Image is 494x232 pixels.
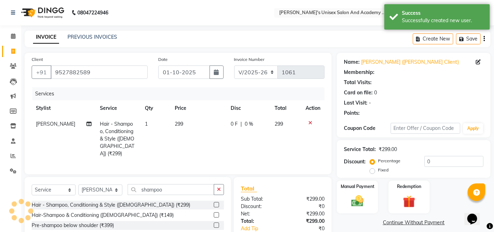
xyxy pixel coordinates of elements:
[236,195,283,203] div: Sub Total:
[344,125,390,132] div: Coupon Code
[234,56,265,63] label: Invoice Number
[344,146,376,153] div: Service Total:
[361,58,459,66] a: [PERSON_NAME] ([PERSON_NAME] Client)
[128,184,214,195] input: Search or Scan
[413,33,453,44] button: Create New
[32,222,114,229] div: Pre-shampoo below shoulder (₹399)
[32,201,190,209] div: Hair - Shampoo, Conditioning & Style ([DEMOGRAPHIC_DATA]) (₹299)
[374,89,377,96] div: 0
[399,194,419,209] img: _gift.svg
[32,87,330,100] div: Services
[402,10,485,17] div: Success
[338,219,489,226] a: Continue Without Payment
[240,120,242,128] span: |
[96,100,141,116] th: Service
[344,89,373,96] div: Card on file:
[68,34,117,40] a: PREVIOUS INVOICES
[456,33,481,44] button: Save
[175,121,183,127] span: 299
[378,167,389,173] label: Fixed
[275,121,283,127] span: 299
[236,203,283,210] div: Discount:
[391,123,460,134] input: Enter Offer / Coupon Code
[77,3,108,23] b: 08047224946
[32,56,43,63] label: Client
[283,195,330,203] div: ₹299.00
[32,212,174,219] div: Hair-Shampoo & Conditioning ([DEMOGRAPHIC_DATA]) (₹149)
[464,204,487,225] iframe: chat widget
[344,69,374,76] div: Membership:
[402,17,485,24] div: Successfully created new user.
[158,56,168,63] label: Date
[100,121,134,157] span: Hair - Shampoo, Conditioning & Style ([DEMOGRAPHIC_DATA]) (₹299)
[18,3,66,23] img: logo
[344,79,372,86] div: Total Visits:
[236,210,283,218] div: Net:
[141,100,171,116] th: Qty
[145,121,148,127] span: 1
[341,183,374,190] label: Manual Payment
[32,65,51,79] button: +91
[347,194,367,208] img: _cash.svg
[344,109,360,117] div: Points:
[36,121,75,127] span: [PERSON_NAME]
[33,31,59,44] a: INVOICE
[463,123,483,134] button: Apply
[283,203,330,210] div: ₹0
[369,99,371,107] div: -
[171,100,226,116] th: Price
[379,146,397,153] div: ₹299.00
[344,58,360,66] div: Name:
[378,158,400,164] label: Percentage
[241,185,257,192] span: Total
[397,183,421,190] label: Redemption
[344,158,366,165] div: Discount:
[283,218,330,225] div: ₹299.00
[231,120,238,128] span: 0 F
[32,100,96,116] th: Stylist
[236,218,283,225] div: Total:
[283,210,330,218] div: ₹299.00
[301,100,325,116] th: Action
[226,100,270,116] th: Disc
[344,99,367,107] div: Last Visit:
[270,100,301,116] th: Total
[245,120,253,128] span: 0 %
[51,65,148,79] input: Search by Name/Mobile/Email/Code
